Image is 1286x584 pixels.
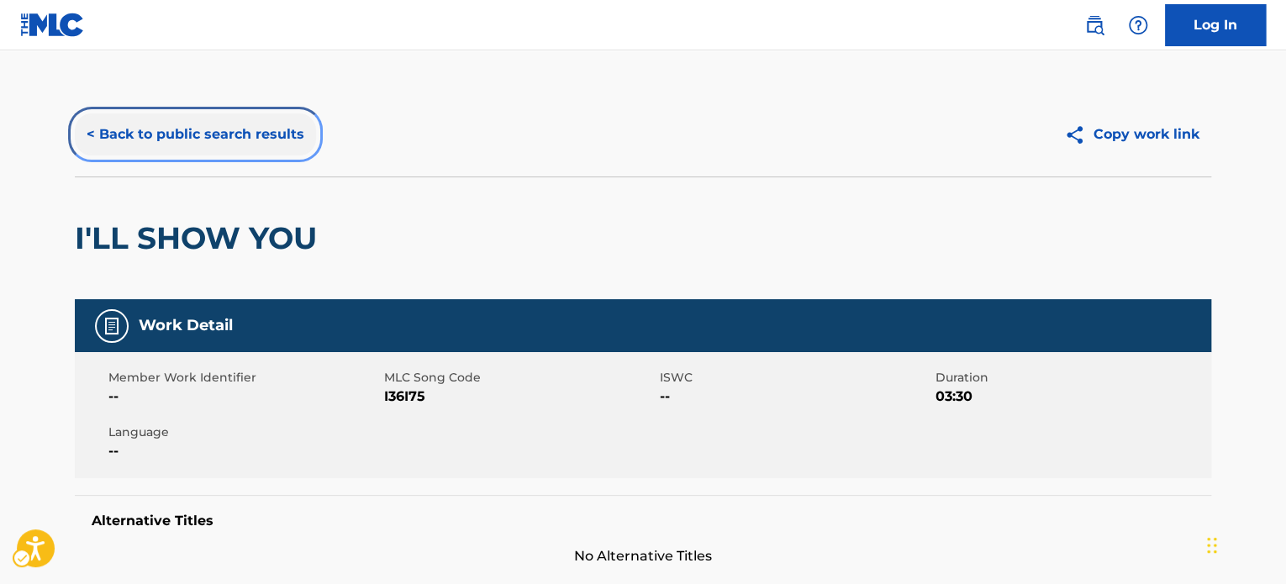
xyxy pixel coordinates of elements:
[1084,15,1104,35] img: search
[1202,503,1286,584] iframe: Hubspot Iframe
[20,13,85,37] img: MLC Logo
[1207,520,1217,571] div: Drag
[384,369,656,387] span: MLC Song Code
[75,546,1211,566] span: No Alternative Titles
[139,316,233,335] h5: Work Detail
[75,113,316,155] button: < Back to public search results
[1202,503,1286,584] div: Chat Widget
[75,219,325,257] h2: I'LL SHOW YOU
[92,513,1194,529] h5: Alternative Titles
[102,316,122,336] img: Work Detail
[936,369,1207,387] span: Duration
[1165,4,1266,46] a: Log In
[1052,113,1211,155] button: Copy work link
[1064,124,1094,145] img: Copy work link
[936,387,1207,407] span: 03:30
[1128,15,1148,35] img: help
[660,369,931,387] span: ISWC
[108,387,380,407] span: --
[108,441,380,461] span: --
[108,424,380,441] span: Language
[108,369,380,387] span: Member Work Identifier
[384,387,656,407] span: I36I75
[660,387,931,407] span: --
